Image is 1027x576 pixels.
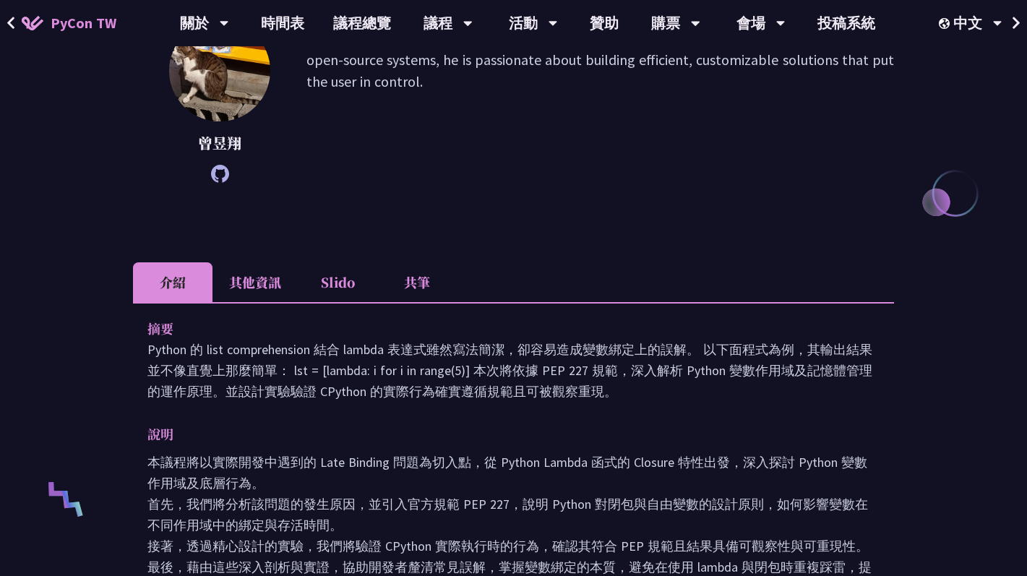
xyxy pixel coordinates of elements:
p: Python 的 list comprehension 結合 lambda 表達式雖然寫法簡潔，卻容易造成變數綁定上的誤解。 以下面程式為例，其輸出結果並不像直覺上那麼簡單： lst = [la... [147,339,880,402]
a: PyCon TW [7,5,131,41]
p: 曾昱翔 [169,132,270,154]
p: 摘要 [147,318,851,339]
li: Slido [298,262,377,302]
li: 介紹 [133,262,212,302]
p: A software engineer and an Arch Linux enthusiast. With years of experience working closely with o... [306,27,894,176]
li: 其他資訊 [212,262,298,302]
li: 共筆 [377,262,457,302]
img: 曾昱翔 [169,20,270,121]
img: Home icon of PyCon TW 2025 [22,16,43,30]
span: PyCon TW [51,12,116,34]
p: 說明 [147,424,851,444]
img: Locale Icon [939,18,953,29]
